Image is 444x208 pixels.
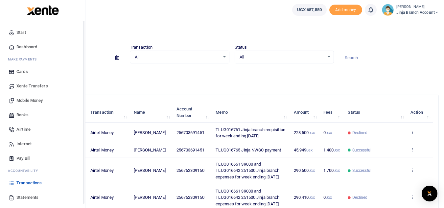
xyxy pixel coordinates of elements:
li: Toup your wallet [329,5,362,15]
span: TLUG016765 Jinja NWSC payment [216,148,281,152]
span: 1,700 [323,168,340,173]
span: Airtel Money [90,148,114,152]
small: UGX [334,149,340,152]
a: Internet [5,137,80,151]
a: Transactions [5,176,80,190]
th: Amount: activate to sort column ascending [290,102,319,123]
span: 228,500 [294,130,315,135]
span: TLUG016661 39000 and TLUG016642 251500 Jinja branch expenses for week ending [DATE] [216,162,279,179]
span: Transactions [16,180,42,186]
th: Fees: activate to sort column ascending [319,102,344,123]
span: countability [13,168,38,173]
span: All [135,54,220,60]
span: Declined [352,130,368,136]
li: Wallet ballance [290,4,329,16]
span: Xente Transfers [16,83,48,89]
span: UGX 687,550 [297,7,322,13]
span: [PERSON_NAME] [134,148,166,152]
span: 256703691451 [176,148,204,152]
small: UGX [326,196,332,199]
span: Successful [352,168,372,173]
span: Statements [16,194,38,201]
a: Pay Bill [5,151,80,166]
a: Xente Transfers [5,79,80,93]
img: profile-user [382,4,394,16]
span: 256752309150 [176,195,204,200]
th: Name: activate to sort column ascending [130,102,173,123]
small: UGX [309,196,315,199]
span: 45,949 [294,148,313,152]
small: UGX [334,169,340,173]
label: Transaction [130,44,152,51]
a: Cards [5,64,80,79]
span: Internet [16,141,32,147]
p: Download [25,71,439,78]
span: 256752309150 [176,168,204,173]
a: Add money [329,7,362,12]
a: UGX 687,550 [292,4,327,16]
th: Action: activate to sort column ascending [407,102,433,123]
span: All [240,54,325,60]
span: 256703691451 [176,130,204,135]
span: ake Payments [11,57,37,62]
input: Search [339,52,439,63]
span: Mobile Money [16,97,43,104]
div: Open Intercom Messenger [422,186,437,201]
a: Airtime [5,122,80,137]
th: Transaction: activate to sort column ascending [87,102,130,123]
span: 290,500 [294,168,315,173]
span: 0 [323,195,332,200]
span: Cards [16,68,28,75]
span: TLUG016761 Jinja branch requisition for week ending [DATE] [216,127,285,139]
a: Mobile Money [5,93,80,108]
span: Airtel Money [90,195,114,200]
a: profile-user [PERSON_NAME] Jinja branch account [382,4,439,16]
span: [PERSON_NAME] [134,130,166,135]
span: Jinja branch account [396,10,439,15]
th: Memo: activate to sort column ascending [212,102,290,123]
span: Add money [329,5,362,15]
small: UGX [309,131,315,135]
span: Airtel Money [90,168,114,173]
small: UGX [309,169,315,173]
h4: Transactions [25,28,439,35]
span: Banks [16,112,29,118]
small: UGX [326,131,332,135]
span: Airtime [16,126,31,133]
a: Start [5,25,80,40]
span: Dashboard [16,44,37,50]
small: UGX [306,149,313,152]
span: Airtel Money [90,130,114,135]
a: Banks [5,108,80,122]
span: TLUG016661 39000 and TLUG016642 251500 Jinja branch expenses for week ending [DATE] [216,189,279,206]
span: Successful [352,147,372,153]
span: Declined [352,195,368,200]
li: M [5,54,80,64]
img: logo-large [27,5,59,15]
span: 0 [323,130,332,135]
li: Ac [5,166,80,176]
label: Status [235,44,247,51]
span: Start [16,29,26,36]
span: 1,400 [323,148,340,152]
span: Pay Bill [16,155,30,162]
span: [PERSON_NAME] [134,168,166,173]
th: Account Number: activate to sort column ascending [173,102,212,123]
th: Status: activate to sort column ascending [344,102,407,123]
a: Statements [5,190,80,205]
a: Dashboard [5,40,80,54]
a: logo-small logo-large logo-large [26,7,59,12]
small: [PERSON_NAME] [396,4,439,10]
span: [PERSON_NAME] [134,195,166,200]
span: 290,410 [294,195,315,200]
